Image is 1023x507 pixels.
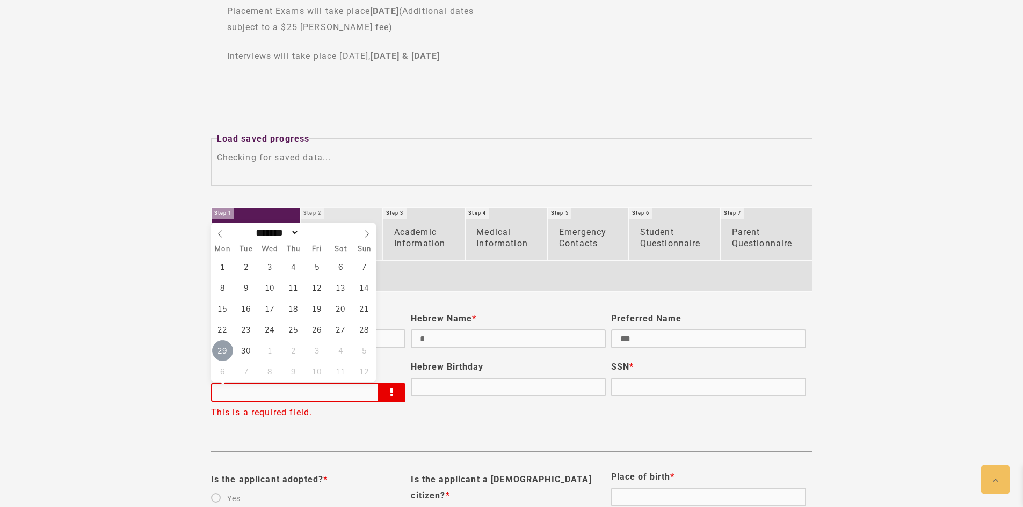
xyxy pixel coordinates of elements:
span: Interviews will take place [DATE], [227,51,371,61]
span: 09/11/2025 [283,277,304,298]
input: Year [299,227,335,238]
span: 09/20/2025 [330,298,351,319]
span: 09/29/2025 [212,340,233,361]
span: 10/03/2025 [307,340,328,361]
span: 09/15/2025 [212,298,233,319]
span: 09/09/2025 [236,277,257,298]
a: Emergency Contacts [548,208,628,260]
label: Place of birth [611,472,674,482]
span: Tue [234,245,258,252]
span: 09/25/2025 [283,319,304,340]
span: 09/30/2025 [236,340,257,361]
span: Is the applicant a [DEMOGRAPHIC_DATA] citizen? [411,474,591,501]
div: This is a required field. [211,405,401,421]
span: 09/08/2025 [212,277,233,298]
span: 09/02/2025 [236,256,257,277]
a: Admission Application [212,208,300,260]
span: 09/28/2025 [354,319,375,340]
span: 10/11/2025 [330,361,351,382]
a: Academic Information [383,208,465,260]
label: SSN [611,362,634,372]
span: 09/04/2025 [283,256,304,277]
span: 09/17/2025 [259,298,280,319]
span: 09/12/2025 [307,277,328,298]
span: 10/02/2025 [283,340,304,361]
a: Submit Application [212,261,812,291]
span: 09/03/2025 [259,256,280,277]
span: 09/01/2025 [212,256,233,277]
span: 10/05/2025 [354,340,375,361]
span: 09/06/2025 [330,256,351,277]
span: 09/13/2025 [330,277,351,298]
span: 09/26/2025 [307,319,328,340]
span: Sat [329,245,352,252]
span: (Additional dates subject to a $25 [PERSON_NAME] fee) [227,6,474,32]
span: 09/27/2025 [330,319,351,340]
span: 10/06/2025 [212,361,233,382]
span: 09/18/2025 [283,298,304,319]
span: Mon [211,245,235,252]
label: Hebrew Name [411,313,476,324]
label: Yes [227,493,406,504]
span: 09/22/2025 [212,319,233,340]
b: [DATE] [370,6,399,16]
span: Sun [352,245,376,252]
span: 10/09/2025 [283,361,304,382]
span: 10/01/2025 [259,340,280,361]
label: Preferred Name [611,313,681,324]
span: 09/16/2025 [236,298,257,319]
span: Thu [281,245,305,252]
span: Wed [258,245,281,252]
b: [DATE] & [DATE] [371,51,440,61]
span: 10/10/2025 [307,361,328,382]
a: Parent Questionnaire [721,208,812,260]
span: 10/04/2025 [330,340,351,361]
span: 10/08/2025 [259,361,280,382]
span: 09/07/2025 [354,256,375,277]
a: Parent and Family Information [301,208,382,260]
a: Student Questionnaire [629,208,720,260]
select: Month [252,227,300,238]
span: 09/10/2025 [259,277,280,298]
span: 09/05/2025 [307,256,328,277]
span: Fri [305,245,329,252]
a: Medical Information [466,208,547,260]
span: Placement Exams will take place [227,6,371,16]
span: 09/19/2025 [307,298,328,319]
span: Is the applicant adopted? [211,474,328,484]
span: 09/14/2025 [354,277,375,298]
span: 10/07/2025 [236,361,257,382]
span: 10/12/2025 [354,361,375,382]
label: Hebrew Birthday [411,362,483,372]
span: 09/24/2025 [259,319,280,340]
span: 09/23/2025 [236,319,257,340]
legend: Load saved progress [217,131,310,147]
span: 09/21/2025 [354,298,375,319]
div: Checking for saved data... [217,150,807,166]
